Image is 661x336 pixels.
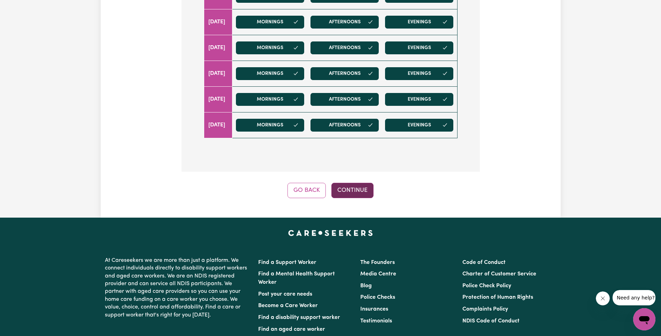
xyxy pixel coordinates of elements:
[462,271,536,277] a: Charter of Customer Service
[360,283,372,289] a: Blog
[236,93,305,106] button: Mornings
[462,306,508,312] a: Complaints Policy
[385,93,454,106] button: Evenings
[105,254,250,322] p: At Careseekers we are more than just a platform. We connect individuals directly to disability su...
[360,271,396,277] a: Media Centre
[204,86,232,112] td: [DATE]
[258,260,316,265] a: Find a Support Worker
[385,15,454,29] button: Evenings
[360,318,392,324] a: Testimonials
[462,260,506,265] a: Code of Conduct
[204,112,232,138] td: [DATE]
[462,283,511,289] a: Police Check Policy
[385,67,454,80] button: Evenings
[360,306,388,312] a: Insurances
[310,41,379,55] button: Afternoons
[236,67,305,80] button: Mornings
[258,271,335,285] a: Find a Mental Health Support Worker
[331,183,374,198] button: Continue
[360,295,395,300] a: Police Checks
[462,318,520,324] a: NDIS Code of Conduct
[258,327,325,332] a: Find an aged care worker
[236,41,305,55] button: Mornings
[633,308,655,330] iframe: Button to launch messaging window
[204,9,232,35] td: [DATE]
[385,41,454,55] button: Evenings
[596,291,610,305] iframe: Close message
[204,35,232,61] td: [DATE]
[385,118,454,132] button: Evenings
[258,315,340,320] a: Find a disability support worker
[236,118,305,132] button: Mornings
[258,303,318,308] a: Become a Care Worker
[462,295,533,300] a: Protection of Human Rights
[258,291,312,297] a: Post your care needs
[360,260,395,265] a: The Founders
[310,118,379,132] button: Afternoons
[288,230,373,236] a: Careseekers home page
[287,183,326,198] button: Go Back
[204,61,232,86] td: [DATE]
[310,15,379,29] button: Afternoons
[310,67,379,80] button: Afternoons
[613,290,655,305] iframe: Message from company
[236,15,305,29] button: Mornings
[310,93,379,106] button: Afternoons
